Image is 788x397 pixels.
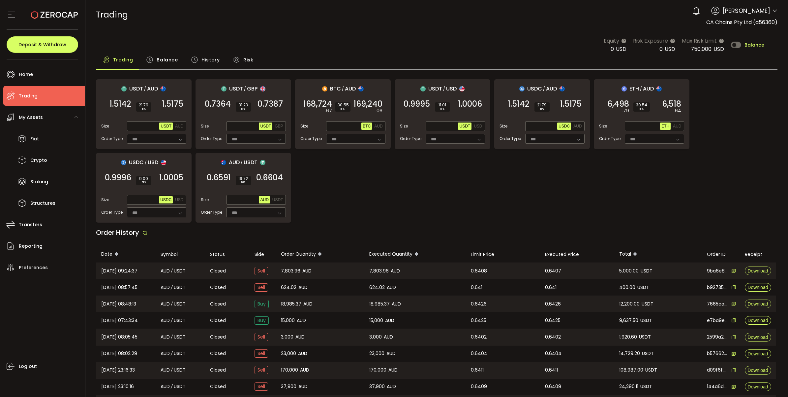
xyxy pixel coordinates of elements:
[740,251,776,258] div: Receipt
[707,317,728,324] span: e7ba9ec1-e47a-4a7e-b5f7-1174bd070550
[519,86,525,91] img: usdc_portfolio.svg
[159,123,173,130] button: USDT
[392,300,401,308] span: AUD
[459,86,465,91] img: usd_portfolio.svg
[545,383,561,390] span: 0.6409
[645,366,657,374] span: USDT
[656,86,662,91] img: aud_portfolio.svg
[139,107,149,111] i: BPS
[747,302,768,306] span: Download
[691,45,712,53] span: 750,000
[139,103,149,107] span: 21.79
[358,86,364,91] img: aud_portfolio.svg
[400,136,421,142] span: Order Type
[707,383,728,390] span: 144a6d39-3ffb-43bc-8a9d-e5a66529c998
[707,284,728,291] span: b9273550-9ec8-42ab-b440-debceb6bf362
[723,6,770,15] span: [PERSON_NAME]
[201,197,209,203] span: Size
[471,300,487,308] span: 0.6426
[171,366,173,374] em: /
[369,366,386,374] span: 170,000
[171,267,173,275] em: /
[281,366,298,374] span: 170,000
[619,267,639,275] span: 5,000.00
[745,300,771,308] button: Download
[369,284,385,291] span: 624.02
[706,18,777,26] span: CA Chains Pty Ltd (a56360)
[545,317,561,324] span: 0.6425
[471,350,487,357] span: 0.6404
[471,317,486,324] span: 0.6425
[707,350,728,357] span: b5766201-d92d-4d89-b14b-a914763fe8c4
[745,316,771,325] button: Download
[238,177,248,181] span: 19.72
[572,123,583,130] button: AUD
[330,85,341,93] span: BTC
[622,107,629,114] em: .79
[101,333,137,341] span: [DATE] 08:05:45
[210,367,226,374] span: Closed
[298,284,308,291] span: AUD
[147,85,158,93] span: AUD
[101,383,134,390] span: [DATE] 23:10:16
[438,107,447,111] i: BPS
[619,284,635,291] span: 400.00
[281,267,300,275] span: 7,803.96
[256,174,283,181] span: 0.6604
[155,251,205,258] div: Symbol
[201,123,209,129] span: Size
[543,86,545,92] em: /
[109,101,131,107] span: 1.5142
[420,86,426,91] img: usdt_portfolio.svg
[364,249,466,260] div: Executed Quantity
[101,136,123,142] span: Order Type
[707,268,728,274] span: 9ba6e898-b757-436a-9a75-0c757ee03a1f
[241,160,243,165] em: /
[243,53,253,66] span: Risk
[161,350,170,357] span: AUD
[18,42,66,47] span: Deposit & Withdraw
[260,198,268,202] span: AUD
[159,174,183,181] span: 1.0005
[641,267,652,275] span: USDT
[273,123,284,130] button: GBP
[101,366,135,374] span: [DATE] 23:16:33
[281,333,293,341] span: 3,000
[281,300,301,308] span: 18,985.37
[175,198,183,202] span: USD
[665,45,675,53] span: USD
[171,317,173,324] em: /
[101,197,109,203] span: Size
[386,350,396,357] span: AUD
[660,123,671,130] button: ETH
[303,300,313,308] span: AUD
[161,124,171,128] span: USDT
[369,317,383,324] span: 15,000
[247,85,258,93] span: GBP
[281,284,296,291] span: 624.02
[458,101,482,107] span: 1.0006
[244,158,258,166] span: USDT
[161,284,170,291] span: AUD
[205,101,231,107] span: 0.7364
[614,249,702,260] div: Total
[174,196,185,203] button: USD
[713,45,724,53] span: USD
[707,334,728,341] span: 2599a2f9-d739-4166-9349-f3a110e7aa98
[210,301,226,307] span: Closed
[19,362,37,371] span: Log out
[471,333,487,341] span: 0.6402
[363,124,371,128] span: BTC
[387,284,396,291] span: AUD
[745,283,771,292] button: Download
[260,160,265,165] img: usdt_portfolio.svg
[272,198,283,202] span: USDT
[275,124,283,128] span: GBP
[387,383,396,390] span: AUD
[295,333,305,341] span: AUD
[249,251,276,258] div: Side
[162,101,183,107] span: 1.5175
[171,300,173,308] em: /
[709,326,788,397] div: 聊天小组件
[144,86,146,92] em: /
